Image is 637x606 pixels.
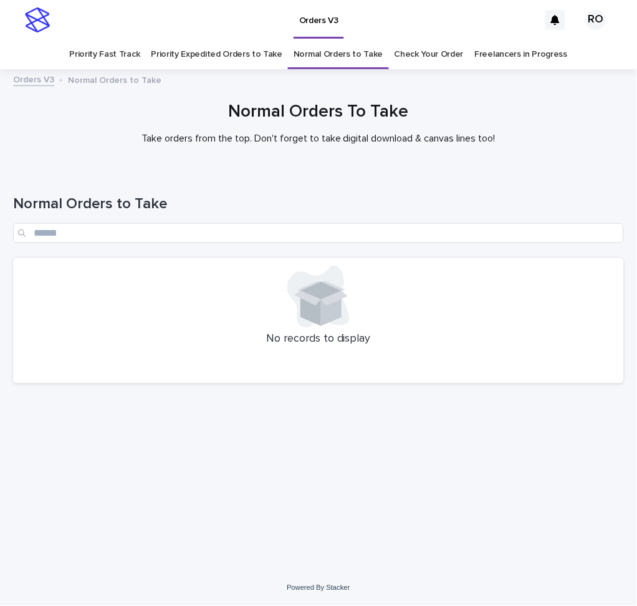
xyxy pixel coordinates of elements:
[25,7,50,32] img: stacker-logo-s-only.png
[13,72,54,86] a: Orders V3
[13,102,624,123] h1: Normal Orders To Take
[287,584,350,592] a: Powered By Stacker
[13,195,624,213] h1: Normal Orders to Take
[21,333,616,347] p: No records to display
[395,40,464,69] a: Check Your Order
[69,133,568,145] p: Take orders from the top. Don't forget to take digital download & canvas lines too!
[586,10,606,30] div: RO
[151,40,282,69] a: Priority Expedited Orders to Take
[68,72,161,86] p: Normal Orders to Take
[69,40,140,69] a: Priority Fast Track
[294,40,383,69] a: Normal Orders to Take
[13,223,624,243] input: Search
[475,40,568,69] a: Freelancers in Progress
